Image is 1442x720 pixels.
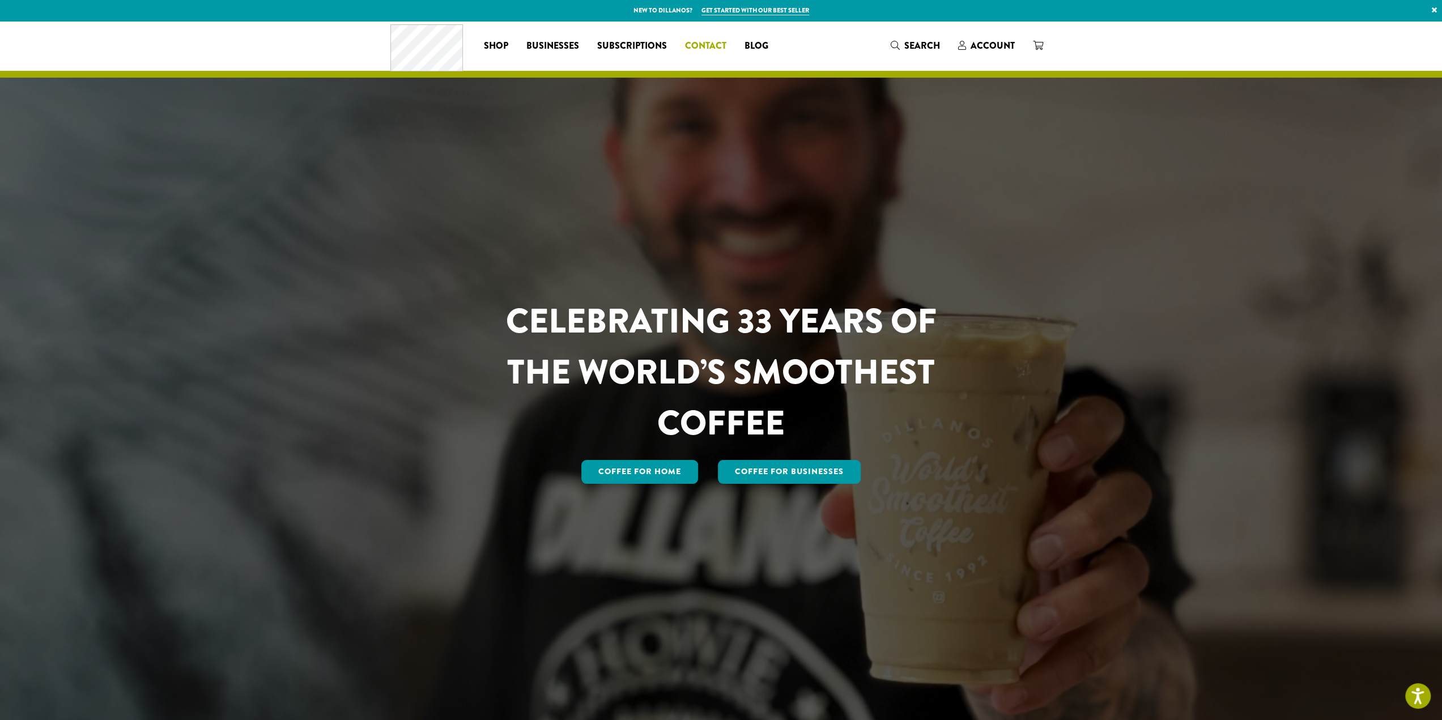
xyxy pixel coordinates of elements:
[904,39,940,52] span: Search
[475,37,517,55] a: Shop
[597,39,667,53] span: Subscriptions
[701,6,809,15] a: Get started with our best seller
[745,39,768,53] span: Blog
[971,39,1015,52] span: Account
[484,39,508,53] span: Shop
[685,39,726,53] span: Contact
[473,296,970,449] h1: CELEBRATING 33 YEARS OF THE WORLD’S SMOOTHEST COFFEE
[718,460,861,484] a: Coffee For Businesses
[581,460,698,484] a: Coffee for Home
[526,39,579,53] span: Businesses
[882,36,949,55] a: Search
